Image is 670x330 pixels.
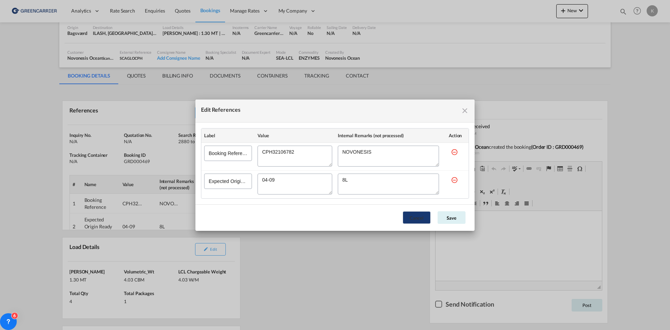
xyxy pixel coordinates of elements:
[195,100,475,231] md-dialog: Edit References
[204,174,252,189] input: Expected Origin Ready Date
[7,7,159,14] body: Editor, editor6
[201,105,240,117] div: Edit References
[451,176,458,183] md-icon: icon-minus-circle-outline red-400-fg s20 cursor mr-5
[438,211,466,224] button: Save
[255,129,335,143] th: Value
[335,129,442,143] th: Internal Remarks (not processed)
[461,107,469,115] md-icon: icon-close fg-AAA8AD cursor
[201,129,255,143] th: Label
[403,211,431,224] button: Cancel
[451,148,458,155] md-icon: icon-minus-circle-outline red-400-fg s20 cursor mr-5
[442,129,469,143] th: Action
[204,146,252,161] input: Booking Reference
